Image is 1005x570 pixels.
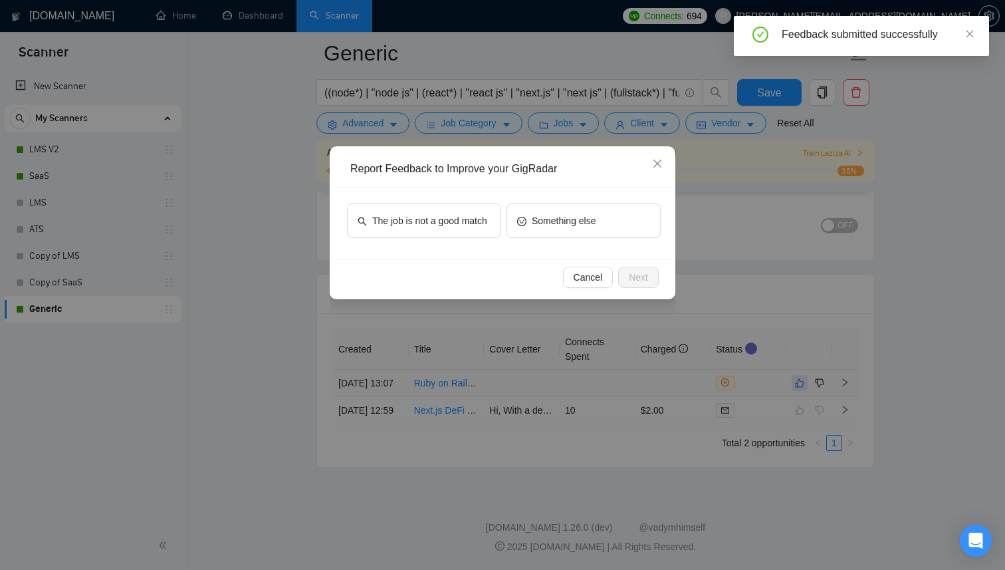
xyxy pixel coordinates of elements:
span: close [965,29,974,39]
span: check-circle [752,27,768,43]
span: Cancel [574,270,603,285]
button: Cancel [563,267,614,288]
span: The job is not a good match [372,214,487,228]
span: Something else [532,214,596,228]
button: searchThe job is not a good match [347,204,501,238]
button: Close [639,146,675,182]
div: Report Feedback to Improve your GigRadar [350,162,664,176]
span: close [652,158,663,169]
span: search [358,215,367,225]
div: Open Intercom Messenger [960,525,992,557]
div: Feedback submitted successfully [782,27,973,43]
span: smile [517,215,526,225]
button: Next [618,267,659,288]
button: smileSomething else [506,204,661,238]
